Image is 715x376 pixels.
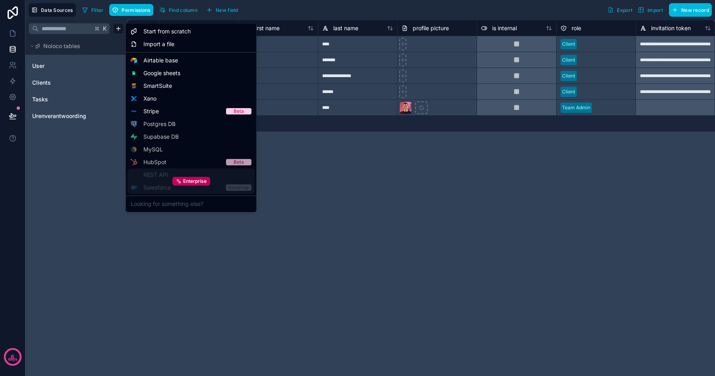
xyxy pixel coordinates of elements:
div: Beta [234,108,244,114]
div: Beta [234,159,244,165]
span: Google sheets [143,69,180,77]
img: MySQL logo [131,146,137,153]
img: Postgres logo [131,121,137,127]
img: Stripe logo [131,108,137,114]
img: Google sheets logo [131,71,137,76]
span: Postgres DB [143,120,176,128]
img: Supabase logo [131,134,137,140]
span: Import a file [143,40,174,48]
span: Start from scratch [143,27,191,35]
span: Airtable base [143,56,178,64]
span: HubSpot [143,158,166,166]
img: SmartSuite [131,83,137,89]
span: MySQL [143,145,163,153]
div: Looking for something else? [128,198,255,210]
span: Supabase DB [143,133,179,141]
img: Airtable logo [131,57,137,64]
img: Xano logo [131,95,137,102]
span: SmartSuite [143,82,172,90]
span: Enterprise [183,178,207,184]
span: Stripe [143,107,159,115]
img: HubSpot logo [131,159,137,165]
span: Xano [143,95,157,103]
